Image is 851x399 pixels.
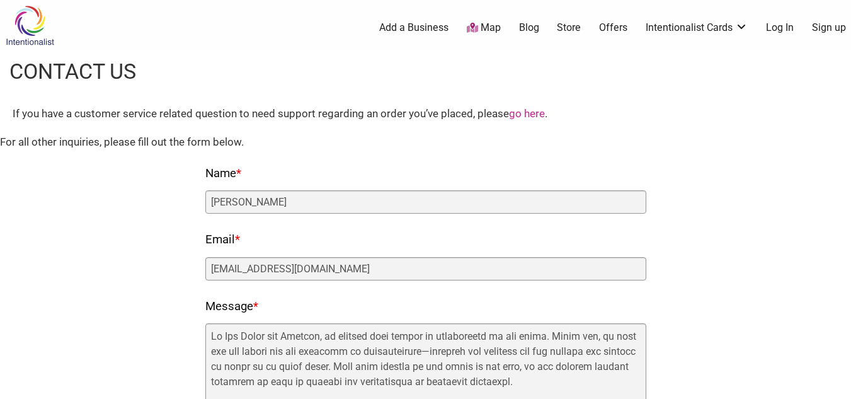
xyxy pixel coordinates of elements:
[519,21,539,35] a: Blog
[205,229,240,251] label: Email
[599,21,627,35] a: Offers
[812,21,846,35] a: Sign up
[467,21,501,35] a: Map
[205,296,258,318] label: Message
[379,21,448,35] a: Add a Business
[557,21,581,35] a: Store
[205,163,241,185] label: Name
[766,21,794,35] a: Log In
[9,57,136,87] h1: Contact Us
[646,21,748,35] a: Intentionalist Cards
[13,106,838,122] div: If you have a customer service related question to need support regarding an order you’ve placed,...
[509,107,545,120] a: go here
